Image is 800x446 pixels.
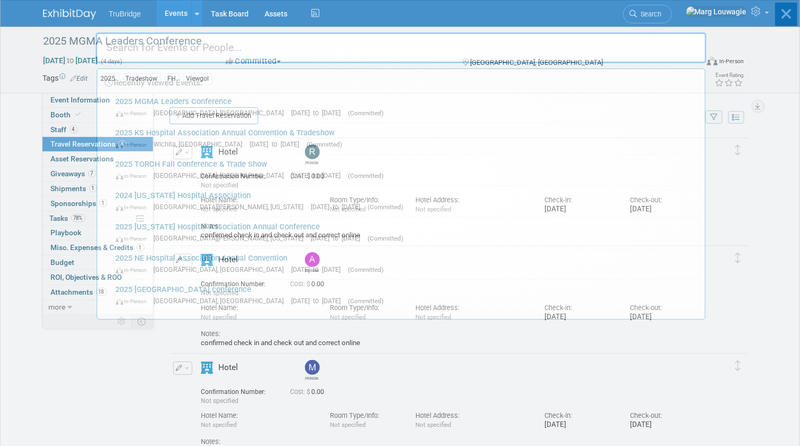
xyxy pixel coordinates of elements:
[116,110,152,117] span: In-Person
[292,265,346,273] span: [DATE] to [DATE]
[110,155,700,185] a: 2025 TORCH Fall Conference & Trade Show In-Person [GEOGRAPHIC_DATA], [GEOGRAPHIC_DATA] [DATE] to ...
[292,297,346,305] span: [DATE] to [DATE]
[348,297,384,305] span: (Committed)
[110,248,700,279] a: 2025 NE Hospital Association Annual Convention In-Person [GEOGRAPHIC_DATA], [GEOGRAPHIC_DATA] [DA...
[292,109,346,117] span: [DATE] to [DATE]
[154,171,290,179] span: [GEOGRAPHIC_DATA], [GEOGRAPHIC_DATA]
[103,69,700,92] div: Recently Viewed Events:
[311,203,366,211] span: [DATE] to [DATE]
[154,265,290,273] span: [GEOGRAPHIC_DATA], [GEOGRAPHIC_DATA]
[116,235,152,242] span: In-Person
[116,267,152,273] span: In-Person
[154,140,248,148] span: Wichita, [GEOGRAPHIC_DATA]
[348,109,384,117] span: (Committed)
[307,141,343,148] span: (Committed)
[250,140,305,148] span: [DATE] to [DATE]
[154,109,290,117] span: [GEOGRAPHIC_DATA], [GEOGRAPHIC_DATA]
[116,298,152,305] span: In-Person
[116,141,152,148] span: In-Person
[96,32,707,63] input: Search for Events or People...
[116,173,152,179] span: In-Person
[154,203,309,211] span: [GEOGRAPHIC_DATA][PERSON_NAME], [US_STATE]
[348,172,384,179] span: (Committed)
[110,92,700,123] a: 2025 MGMA Leaders Conference In-Person [GEOGRAPHIC_DATA], [GEOGRAPHIC_DATA] [DATE] to [DATE] (Com...
[368,235,404,242] span: (Committed)
[348,266,384,273] span: (Committed)
[110,217,700,248] a: 2025 [US_STATE] Hospital Association Annual Conference In-Person [GEOGRAPHIC_DATA][PERSON_NAME], ...
[110,280,700,311] a: 2025 [GEOGRAPHIC_DATA] conference In-Person [GEOGRAPHIC_DATA], [GEOGRAPHIC_DATA] [DATE] to [DATE]...
[154,234,309,242] span: [GEOGRAPHIC_DATA][PERSON_NAME], [US_STATE]
[154,297,290,305] span: [GEOGRAPHIC_DATA], [GEOGRAPHIC_DATA]
[368,203,404,211] span: (Committed)
[292,171,346,179] span: [DATE] to [DATE]
[116,204,152,211] span: In-Person
[311,234,366,242] span: [DATE] to [DATE]
[110,123,700,154] a: 2025 KS Hospital Association Annual Convention & Tradeshow In-Person Wichita, [GEOGRAPHIC_DATA] [...
[110,186,700,217] a: 2024 [US_STATE] Hospital Association In-Person [GEOGRAPHIC_DATA][PERSON_NAME], [US_STATE] [DATE] ...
